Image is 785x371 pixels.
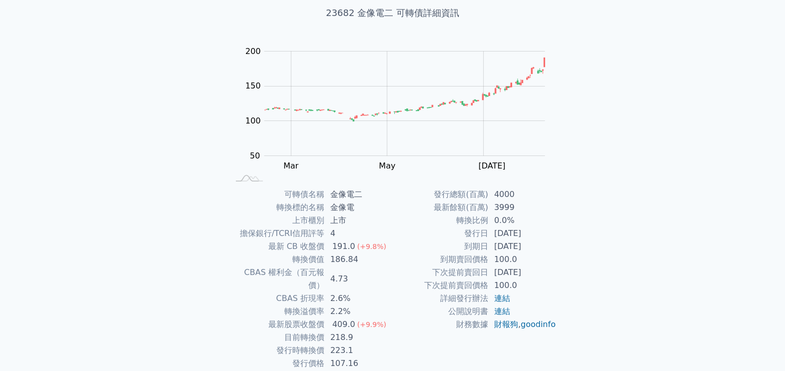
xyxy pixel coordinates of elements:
td: 到期賣回價格 [393,253,488,266]
td: 轉換比例 [393,214,488,227]
td: 金像電二 [324,188,393,201]
td: 發行總額(百萬) [393,188,488,201]
a: goodinfo [521,319,556,329]
td: 4000 [488,188,557,201]
td: 186.84 [324,253,393,266]
td: 發行價格 [229,357,324,370]
tspan: Mar [283,161,299,170]
td: 107.16 [324,357,393,370]
td: 詳細發行辦法 [393,292,488,305]
td: [DATE] [488,266,557,279]
div: 191.0 [330,240,357,253]
td: 下次提前賣回價格 [393,279,488,292]
td: 目前轉換價 [229,331,324,344]
span: (+9.8%) [357,242,386,250]
tspan: 50 [250,151,260,160]
g: Series [264,57,545,121]
td: 財務數據 [393,318,488,331]
tspan: 100 [245,116,261,125]
tspan: [DATE] [478,161,505,170]
td: 公開說明書 [393,305,488,318]
td: CBAS 折現率 [229,292,324,305]
td: 上市 [324,214,393,227]
td: 可轉債名稱 [229,188,324,201]
td: 最新餘額(百萬) [393,201,488,214]
td: 轉換價值 [229,253,324,266]
td: 金像電 [324,201,393,214]
tspan: 150 [245,81,261,90]
td: 擔保銀行/TCRI信用評等 [229,227,324,240]
td: 218.9 [324,331,393,344]
td: 上市櫃別 [229,214,324,227]
g: Chart [240,46,560,191]
td: 4 [324,227,393,240]
span: (+9.9%) [357,320,386,328]
a: 連結 [494,293,510,303]
td: 2.2% [324,305,393,318]
td: 發行時轉換價 [229,344,324,357]
td: 到期日 [393,240,488,253]
div: 409.0 [330,318,357,331]
td: 100.0 [488,253,557,266]
td: 2.6% [324,292,393,305]
td: [DATE] [488,240,557,253]
a: 財報狗 [494,319,518,329]
td: 100.0 [488,279,557,292]
tspan: May [379,161,395,170]
tspan: 200 [245,46,261,56]
td: CBAS 權利金（百元報價） [229,266,324,292]
td: 4.73 [324,266,393,292]
td: 發行日 [393,227,488,240]
td: 轉換標的名稱 [229,201,324,214]
td: 轉換溢價率 [229,305,324,318]
td: 223.1 [324,344,393,357]
a: 連結 [494,306,510,316]
td: 最新 CB 收盤價 [229,240,324,253]
h1: 23682 金像電二 可轉債詳細資訊 [217,6,569,20]
td: 0.0% [488,214,557,227]
td: [DATE] [488,227,557,240]
td: 最新股票收盤價 [229,318,324,331]
td: 3999 [488,201,557,214]
td: 下次提前賣回日 [393,266,488,279]
td: , [488,318,557,331]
